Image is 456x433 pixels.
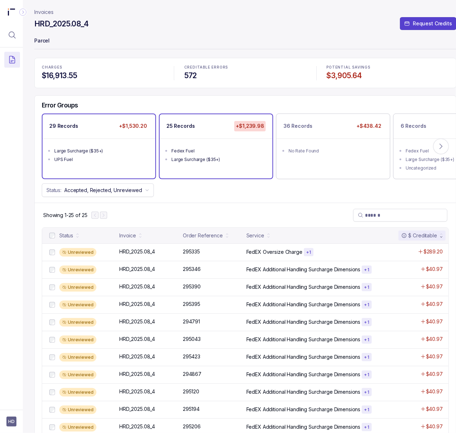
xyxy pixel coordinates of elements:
button: Menu Icon Button MagnifyingGlassIcon [4,27,20,43]
p: + 1 [364,407,369,413]
input: checkbox-checkbox [49,424,55,430]
div: Order Reference [183,232,223,239]
p: $40.97 [426,406,443,413]
div: Unreviewed [59,318,96,327]
p: 295346 [183,266,201,273]
p: HRD_2025.08_4 [119,388,155,395]
p: + 1 [364,319,369,325]
div: Unreviewed [59,248,96,257]
p: FedEX Additional Handling Surcharge Dimensions [246,406,361,413]
p: +$1,530.20 [117,121,149,131]
p: HRD_2025.08_4 [119,266,155,273]
p: $40.97 [426,371,443,378]
div: Fedex Fuel [171,147,265,155]
div: Service [246,232,264,239]
input: checkbox-checkbox [49,354,55,360]
p: 36 Records [284,122,312,130]
div: Unreviewed [59,371,96,379]
div: Status [59,232,73,239]
div: Unreviewed [59,388,96,397]
p: $40.97 [426,388,443,395]
p: FedEX Additional Handling Surcharge Dimensions [246,388,361,396]
p: $40.97 [426,283,443,290]
div: $ Creditable [401,232,437,239]
p: 6 Records [401,122,426,130]
p: +$438.42 [355,121,383,131]
input: checkbox-checkbox [49,319,55,325]
a: Invoices [34,9,54,16]
div: Unreviewed [59,266,96,274]
p: 295206 [183,423,201,430]
p: Showing 1-25 of 25 [43,212,87,219]
p: CREDITABLE ERRORS [184,65,306,70]
p: HRD_2025.08_4 [119,371,155,378]
p: FedEX Additional Handling Surcharge Dimensions [246,283,361,291]
p: 295423 [183,353,200,360]
p: HRD_2025.08_4 [119,353,155,360]
h4: $3,905.64 [327,71,449,81]
h4: $16,913.55 [42,71,164,81]
p: +$1,239.98 [234,121,266,131]
div: Remaining page entries [43,212,87,219]
p: $40.97 [426,336,443,343]
p: + 1 [364,337,369,343]
p: Request Credits [413,20,452,27]
h4: 572 [184,71,306,81]
div: Unreviewed [59,301,96,309]
p: FedEX Additional Handling Surcharge Dimensions [246,371,361,378]
div: Unreviewed [59,406,96,414]
p: FedEX Additional Handling Surcharge Dimensions [246,266,361,273]
p: HRD_2025.08_4 [119,283,155,290]
p: HRD_2025.08_4 [119,301,155,308]
div: Unreviewed [59,423,96,432]
p: 295043 [183,336,201,343]
p: HRD_2025.08_4 [119,336,155,343]
p: + 1 [364,302,369,308]
p: 295335 [183,248,200,255]
h5: Error Groups [42,101,78,109]
button: Status:Accepted, Rejected, Unreviewed [42,183,154,197]
div: Large Surcharge ($35+) [171,156,265,163]
p: HRD_2025.08_4 [119,248,155,255]
p: FedEX Additional Handling Surcharge Dimensions [246,353,361,361]
button: Menu Icon Button DocumentTextIcon [4,52,20,67]
p: HRD_2025.08_4 [119,318,155,325]
p: POTENTIAL SAVINGS [327,65,449,70]
p: + 1 [306,250,311,255]
p: $40.97 [426,318,443,325]
p: + 1 [364,372,369,378]
input: checkbox-checkbox [49,407,55,413]
div: Unreviewed [59,353,96,362]
p: CHARGES [42,65,164,70]
p: 295194 [183,406,200,413]
p: FedEX Oversize Charge [246,248,302,256]
p: 294867 [183,371,201,378]
p: 294791 [183,318,200,325]
p: + 1 [364,389,369,395]
p: 295120 [183,388,199,395]
p: $40.97 [426,266,443,273]
p: 295395 [183,301,200,308]
p: HRD_2025.08_4 [119,406,155,413]
div: No Rate Found [289,147,382,155]
div: Unreviewed [59,336,96,344]
p: 25 Records [166,122,195,130]
div: Invoice [119,232,136,239]
div: Unreviewed [59,283,96,292]
input: checkbox-checkbox [49,372,55,378]
p: Status: [46,187,61,194]
p: $40.97 [426,353,443,360]
p: FedEX Additional Handling Surcharge Dimensions [246,301,361,308]
p: $40.97 [426,301,443,308]
button: User initials [6,417,16,427]
p: $289.20 [424,248,443,255]
p: + 1 [364,267,369,273]
input: checkbox-checkbox [49,285,55,290]
p: + 1 [364,354,369,360]
input: checkbox-checkbox [49,389,55,395]
h4: HRD_2025.08_4 [34,19,89,29]
nav: breadcrumb [34,9,54,16]
input: checkbox-checkbox [49,267,55,273]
